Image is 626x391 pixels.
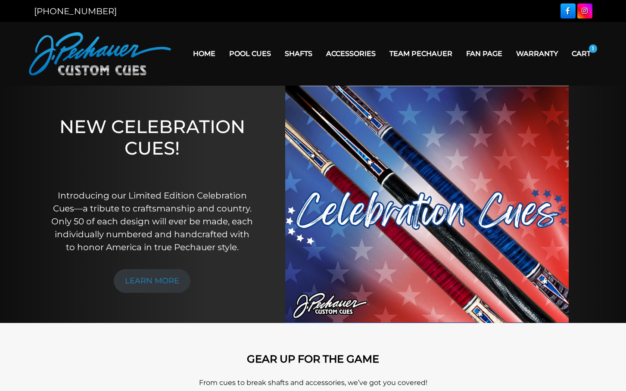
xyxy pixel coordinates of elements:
a: Shafts [278,43,319,65]
p: Introducing our Limited Edition Celebration Cues—a tribute to craftsmanship and country. Only 50 ... [51,189,253,254]
a: Accessories [319,43,383,65]
a: Home [186,43,222,65]
a: Pool Cues [222,43,278,65]
h1: NEW CELEBRATION CUES! [51,116,253,177]
a: Fan Page [459,43,509,65]
a: [PHONE_NUMBER] [34,6,117,16]
img: Pechauer Custom Cues [29,32,171,75]
a: Team Pechauer [383,43,459,65]
a: Warranty [509,43,565,65]
a: LEARN MORE [114,269,190,293]
strong: GEAR UP FOR THE GAME [247,353,379,365]
a: Cart [565,43,598,65]
p: From cues to break shafts and accessories, we’ve got you covered! [68,378,559,388]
